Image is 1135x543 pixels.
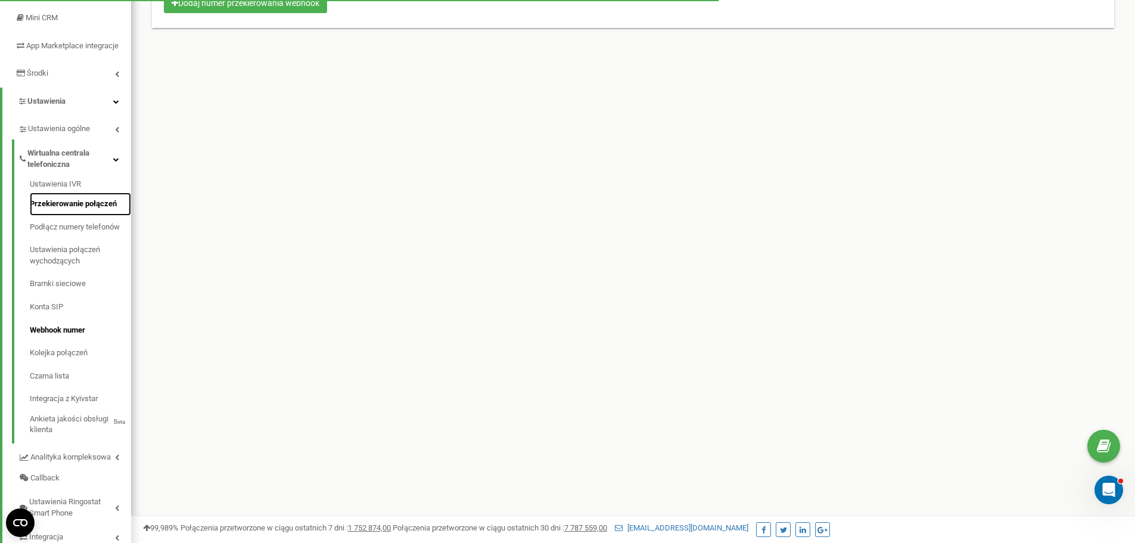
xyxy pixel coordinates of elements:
[18,468,131,489] a: Callback
[29,532,63,543] span: Integracja
[30,342,131,365] a: Kolejka połączeń
[18,443,131,468] a: Analityka kompleksowa
[30,473,60,484] span: Callback
[6,508,35,537] button: Open CMP widget
[27,148,113,170] span: Wirtualna centrala telefoniczna
[30,179,131,193] a: Ustawienia IVR
[29,497,115,519] span: Ustawienia Ringostat Smart Phone
[30,296,131,319] a: Konta SIP
[30,452,111,463] span: Analityka kompleksowa
[26,13,58,22] span: Mini CRM
[18,488,131,523] a: Ustawienia Ringostat Smart Phone
[30,319,131,342] a: Webhook numer
[27,69,48,77] span: Środki
[348,523,391,532] u: 1 752 874,00
[18,139,131,175] a: Wirtualna centrala telefoniczna
[30,365,131,388] a: Czarna lista
[1094,476,1123,504] iframe: Intercom live chat
[30,216,131,239] a: Podłącz numery telefonów
[30,272,131,296] a: Bramki sieciowe
[30,411,131,436] a: Ankieta jakości obsługi klientaBeta
[30,238,131,272] a: Ustawienia połączeń wychodzących
[393,523,607,532] span: Połączenia przetworzone w ciągu ostatnich 30 dni :
[564,523,607,532] u: 7 787 559,00
[181,523,391,532] span: Połączenia przetworzone w ciągu ostatnich 7 dni :
[30,387,131,411] a: Integracja z Kyivstar
[18,115,131,139] a: Ustawienia ogólne
[30,193,131,216] a: Przekierowanie połączeń
[28,123,90,135] span: Ustawienia ogólne
[27,97,66,106] span: Ustawienia
[26,41,119,50] span: App Marketplace integracje
[615,523,748,532] a: [EMAIL_ADDRESS][DOMAIN_NAME]
[2,88,131,116] a: Ustawienia
[143,523,179,532] span: 99,989%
